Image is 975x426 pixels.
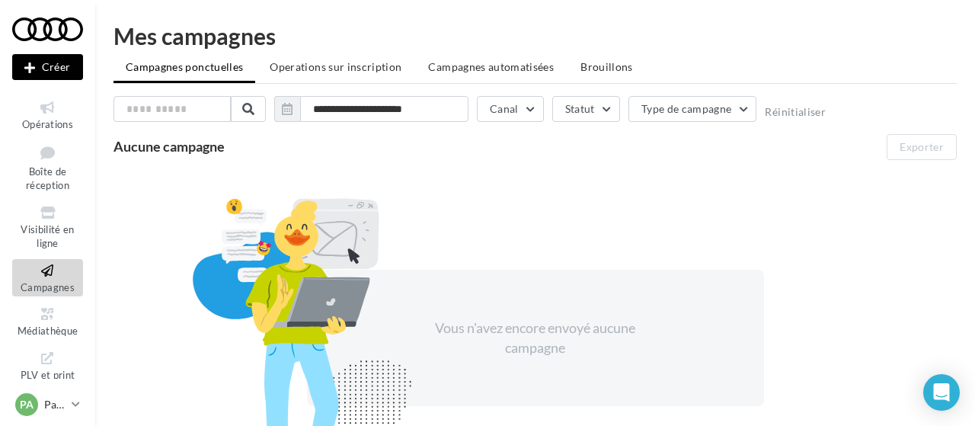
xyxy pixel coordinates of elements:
[580,60,633,73] span: Brouillons
[22,118,73,130] span: Opérations
[270,60,401,73] span: Operations sur inscription
[887,134,957,160] button: Exporter
[12,201,83,253] a: Visibilité en ligne
[20,397,34,412] span: PA
[12,54,83,80] div: Nouvelle campagne
[12,390,83,419] a: PA Partenaire Audi
[113,24,957,47] div: Mes campagnes
[12,303,83,340] a: Médiathèque
[404,319,667,357] div: Vous n'avez encore envoyé aucune campagne
[21,281,75,293] span: Campagnes
[26,165,69,192] span: Boîte de réception
[12,259,83,296] a: Campagnes
[21,223,74,250] span: Visibilité en ligne
[12,96,83,133] a: Opérations
[19,366,77,409] span: PLV et print personnalisable
[44,397,66,412] p: Partenaire Audi
[113,138,225,155] span: Aucune campagne
[552,96,620,122] button: Statut
[12,139,83,195] a: Boîte de réception
[765,106,826,118] button: Réinitialiser
[923,374,960,411] div: Open Intercom Messenger
[628,96,757,122] button: Type de campagne
[477,96,544,122] button: Canal
[12,54,83,80] button: Créer
[428,60,554,73] span: Campagnes automatisées
[12,347,83,413] a: PLV et print personnalisable
[18,325,78,337] span: Médiathèque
